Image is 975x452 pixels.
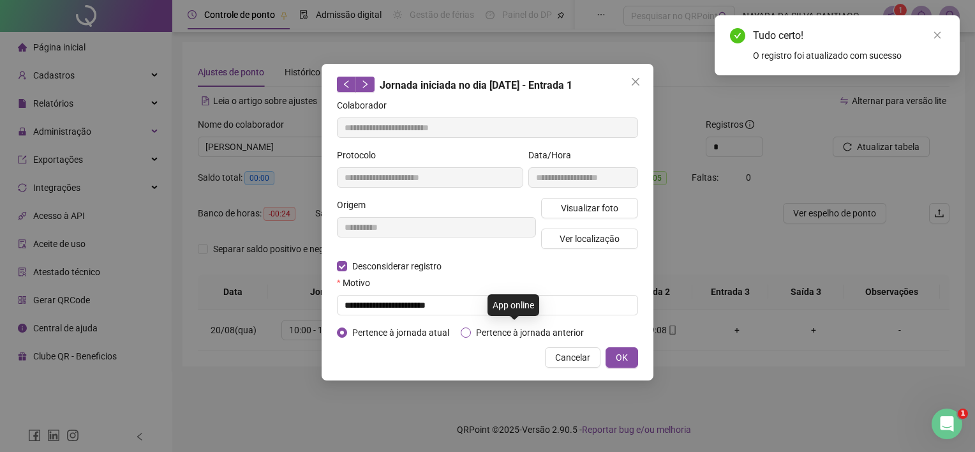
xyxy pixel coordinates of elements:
span: Desconsiderar registro [347,259,447,273]
span: right [361,80,369,89]
div: O registro foi atualizado com sucesso [753,49,944,63]
label: Data/Hora [528,148,579,162]
span: Pertence à jornada atual [347,326,454,340]
button: OK [606,347,638,368]
span: Cancelar [555,350,590,365]
button: Ver localização [541,229,638,249]
button: left [337,77,356,92]
div: App online [487,294,539,316]
span: OK [616,350,628,365]
label: Colaborador [337,98,395,112]
button: Close [625,72,646,92]
label: Protocolo [337,148,384,162]
div: Jornada iniciada no dia [DATE] - Entrada 1 [337,77,638,93]
span: close [933,31,942,40]
iframe: Intercom live chat [932,409,962,439]
button: Cancelar [545,347,600,368]
span: 1 [958,409,968,419]
button: right [355,77,375,92]
span: Ver localização [560,232,620,246]
span: close [630,77,641,87]
span: left [342,80,351,89]
span: check-circle [730,28,745,43]
span: Pertence à jornada anterior [471,326,589,340]
label: Origem [337,198,374,212]
label: Motivo [337,276,378,290]
div: Tudo certo! [753,28,944,43]
button: Visualizar foto [541,198,638,218]
a: Close [930,28,944,42]
span: Visualizar foto [561,201,618,215]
